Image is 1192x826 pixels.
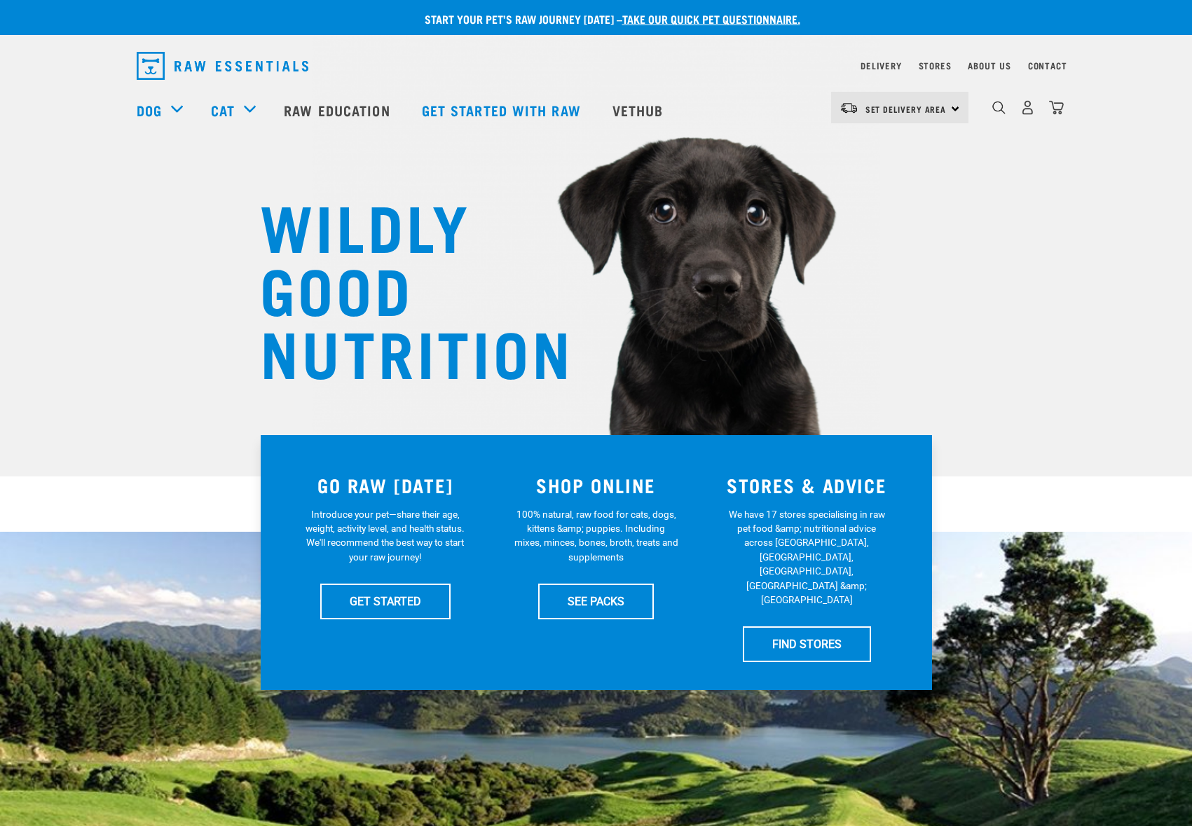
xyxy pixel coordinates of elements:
img: user.png [1020,100,1035,115]
a: GET STARTED [320,584,451,619]
p: Introduce your pet—share their age, weight, activity level, and health status. We'll recommend th... [303,507,467,565]
a: Cat [211,99,235,121]
img: home-icon@2x.png [1049,100,1064,115]
a: FIND STORES [743,626,871,661]
a: About Us [968,63,1011,68]
img: Raw Essentials Logo [137,52,308,80]
a: Raw Education [270,82,407,138]
p: 100% natural, raw food for cats, dogs, kittens &amp; puppies. Including mixes, minces, bones, bro... [514,507,678,565]
a: Dog [137,99,162,121]
h1: WILDLY GOOD NUTRITION [260,193,540,382]
a: Stores [919,63,952,68]
p: We have 17 stores specialising in raw pet food &amp; nutritional advice across [GEOGRAPHIC_DATA],... [725,507,889,607]
nav: dropdown navigation [125,46,1067,85]
a: SEE PACKS [538,584,654,619]
a: Contact [1028,63,1067,68]
h3: GO RAW [DATE] [289,474,483,496]
a: Get started with Raw [408,82,598,138]
h3: SHOP ONLINE [499,474,693,496]
a: Delivery [861,63,901,68]
img: van-moving.png [840,102,858,114]
span: Set Delivery Area [865,106,947,111]
h3: STORES & ADVICE [710,474,904,496]
a: Vethub [598,82,681,138]
a: take our quick pet questionnaire. [622,15,800,22]
img: home-icon-1@2x.png [992,101,1006,114]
